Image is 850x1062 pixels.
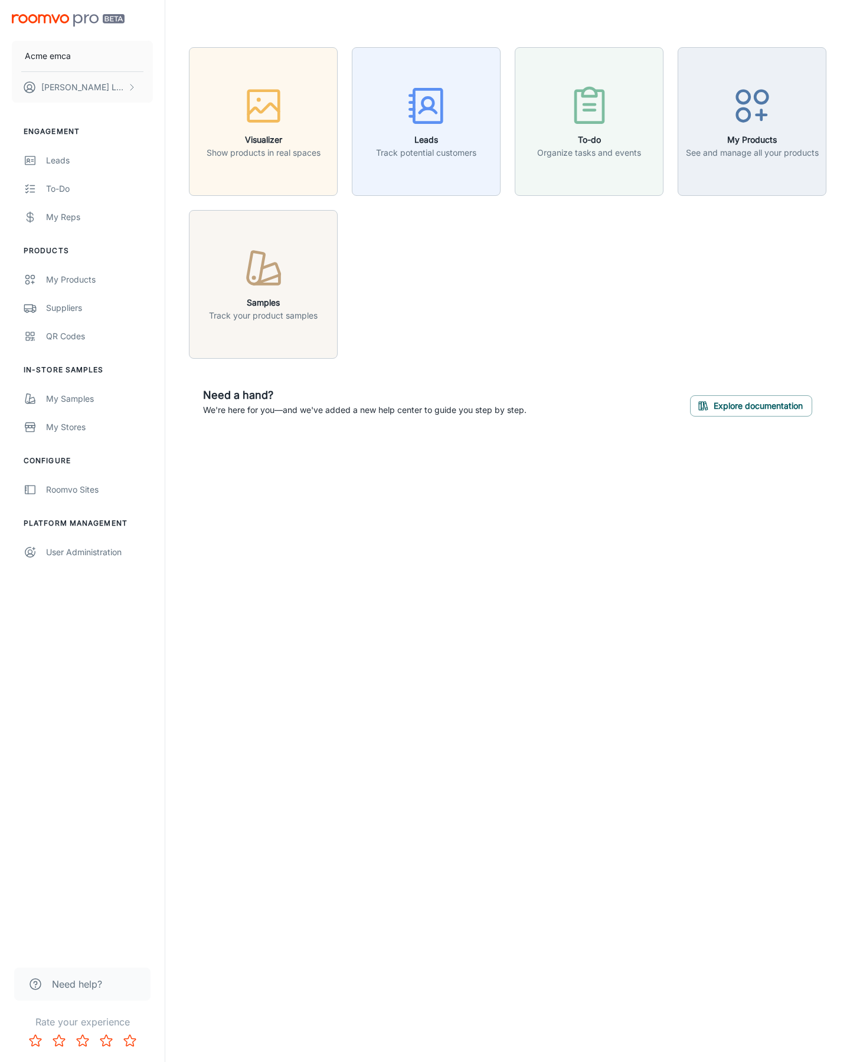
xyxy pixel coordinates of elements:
[46,273,153,286] div: My Products
[25,50,71,63] p: Acme emca
[537,146,641,159] p: Organize tasks and events
[46,182,153,195] div: To-do
[12,41,153,71] button: Acme emca
[686,133,819,146] h6: My Products
[207,146,321,159] p: Show products in real spaces
[203,387,527,404] h6: Need a hand?
[189,277,338,289] a: SamplesTrack your product samples
[352,114,501,126] a: LeadsTrack potential customers
[46,421,153,434] div: My Stores
[515,114,663,126] a: To-doOrganize tasks and events
[376,133,476,146] h6: Leads
[376,146,476,159] p: Track potential customers
[686,146,819,159] p: See and manage all your products
[46,392,153,405] div: My Samples
[46,330,153,343] div: QR Codes
[189,47,338,196] button: VisualizerShow products in real spaces
[690,395,812,417] button: Explore documentation
[209,296,318,309] h6: Samples
[209,309,318,322] p: Track your product samples
[41,81,125,94] p: [PERSON_NAME] Leaptools
[203,404,527,417] p: We're here for you—and we've added a new help center to guide you step by step.
[189,210,338,359] button: SamplesTrack your product samples
[207,133,321,146] h6: Visualizer
[46,301,153,314] div: Suppliers
[515,47,663,196] button: To-doOrganize tasks and events
[352,47,501,196] button: LeadsTrack potential customers
[12,72,153,103] button: [PERSON_NAME] Leaptools
[690,399,812,411] a: Explore documentation
[678,47,826,196] button: My ProductsSee and manage all your products
[46,154,153,167] div: Leads
[46,211,153,224] div: My Reps
[537,133,641,146] h6: To-do
[678,114,826,126] a: My ProductsSee and manage all your products
[12,14,125,27] img: Roomvo PRO Beta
